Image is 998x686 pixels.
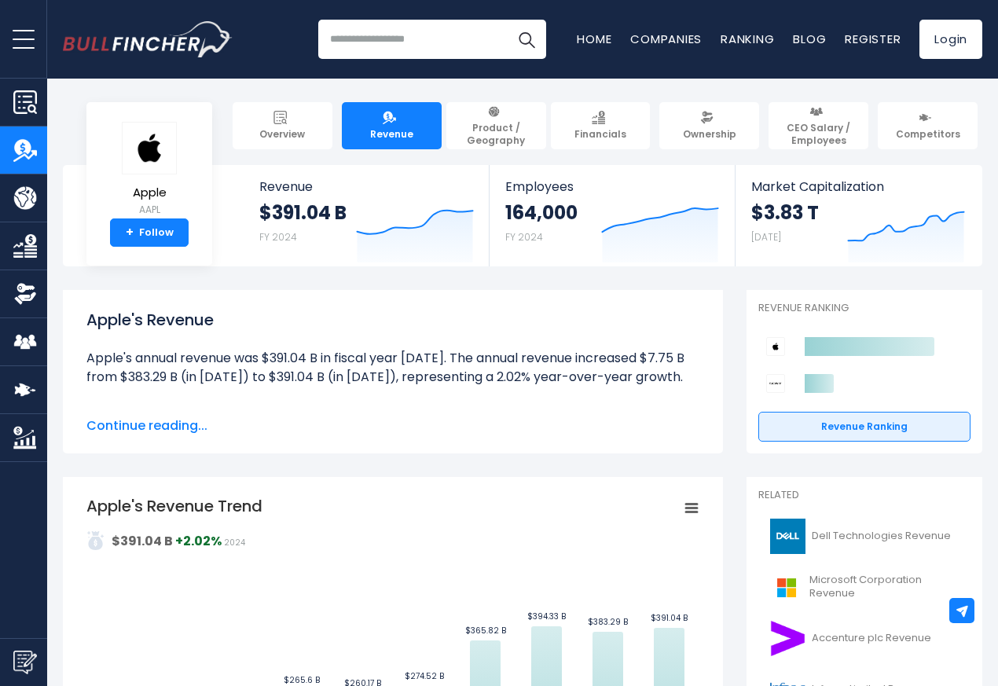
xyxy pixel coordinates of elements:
[86,531,105,550] img: addasd
[574,128,626,141] span: Financials
[758,515,970,558] a: Dell Technologies Revenue
[751,179,965,194] span: Market Capitalization
[405,670,444,682] text: $274.52 B
[845,31,901,47] a: Register
[758,302,970,315] p: Revenue Ranking
[86,416,699,435] span: Continue reading...
[63,21,233,57] img: Bullfincher logo
[86,495,262,517] tspan: Apple's Revenue Trend
[342,102,442,149] a: Revenue
[505,179,718,194] span: Employees
[751,230,781,244] small: [DATE]
[126,226,134,240] strong: +
[175,532,222,550] strong: +2.02%
[793,31,826,47] a: Blog
[878,102,978,149] a: Competitors
[768,570,805,605] img: MSFT logo
[768,621,807,656] img: ACN logo
[758,412,970,442] a: Revenue Ranking
[453,122,539,146] span: Product / Geography
[766,337,785,356] img: Apple competitors logo
[259,179,474,194] span: Revenue
[577,31,611,47] a: Home
[224,537,245,548] span: 2024
[121,121,178,219] a: Apple AAPL
[13,282,37,306] img: Ownership
[768,519,807,554] img: DELL logo
[244,165,490,266] a: Revenue $391.04 B FY 2024
[769,102,868,149] a: CEO Salary / Employees
[505,200,578,225] strong: 164,000
[259,230,297,244] small: FY 2024
[751,200,819,225] strong: $3.83 T
[446,102,546,149] a: Product / Geography
[86,308,699,332] h1: Apple's Revenue
[86,405,699,462] li: Apple's quarterly revenue was $94.04 B in the quarter ending [DATE]. The quarterly revenue increa...
[490,165,734,266] a: Employees 164,000 FY 2024
[758,489,970,502] p: Related
[110,218,189,247] a: +Follow
[736,165,981,266] a: Market Capitalization $3.83 T [DATE]
[122,186,177,200] span: Apple
[776,122,861,146] span: CEO Salary / Employees
[630,31,702,47] a: Companies
[683,128,736,141] span: Ownership
[233,102,332,149] a: Overview
[259,128,305,141] span: Overview
[507,20,546,59] button: Search
[896,128,960,141] span: Competitors
[659,102,759,149] a: Ownership
[721,31,774,47] a: Ranking
[758,617,970,660] a: Accenture plc Revenue
[259,200,347,225] strong: $391.04 B
[651,612,688,624] text: $391.04 B
[588,616,628,628] text: $383.29 B
[112,532,173,550] strong: $391.04 B
[63,21,232,57] a: Go to homepage
[758,566,970,609] a: Microsoft Corporation Revenue
[919,20,982,59] a: Login
[465,625,506,636] text: $365.82 B
[551,102,651,149] a: Financials
[527,611,566,622] text: $394.33 B
[284,674,320,686] text: $265.6 B
[122,203,177,217] small: AAPL
[505,230,543,244] small: FY 2024
[766,374,785,393] img: Sony Group Corporation competitors logo
[86,349,699,387] li: Apple's annual revenue was $391.04 B in fiscal year [DATE]. The annual revenue increased $7.75 B ...
[370,128,413,141] span: Revenue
